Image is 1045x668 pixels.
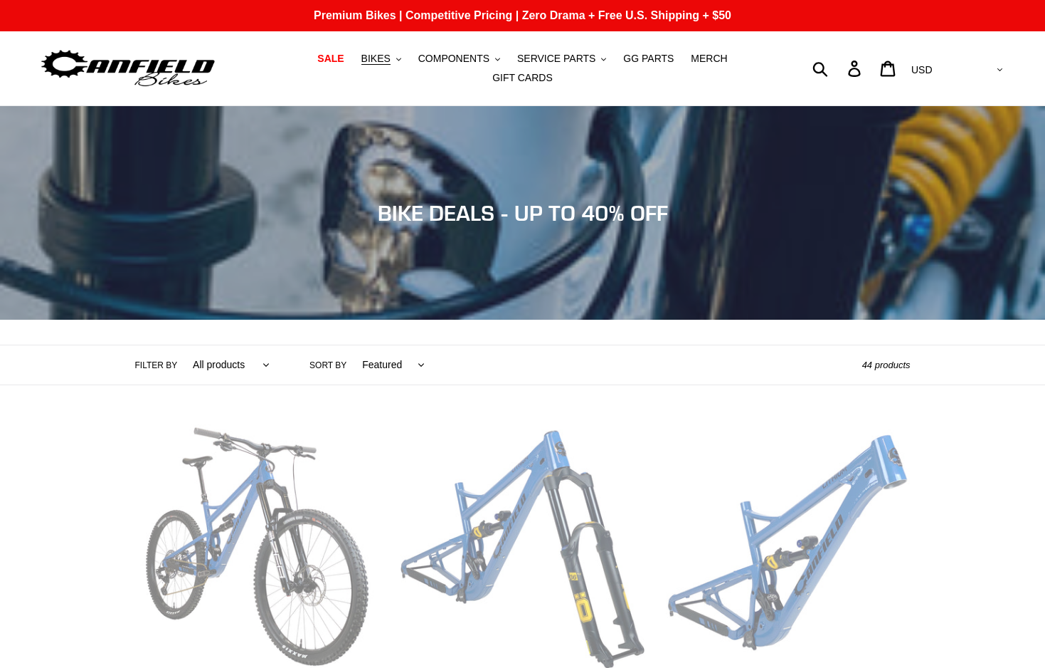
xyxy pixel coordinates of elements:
label: Filter by [135,359,178,372]
label: Sort by [309,359,346,372]
span: BIKES [361,53,391,65]
button: SERVICE PARTS [510,49,613,68]
a: GIFT CARDS [485,68,560,88]
span: SALE [317,53,344,65]
a: SALE [310,49,351,68]
span: MERCH [691,53,727,65]
span: SERVICE PARTS [517,53,595,65]
span: 44 products [862,360,911,370]
span: BIKE DEALS - UP TO 40% OFF [378,200,668,226]
span: GG PARTS [623,53,674,65]
a: MERCH [684,49,734,68]
button: COMPONENTS [411,49,507,68]
input: Search [820,53,856,84]
span: COMPONENTS [418,53,489,65]
button: BIKES [354,49,408,68]
a: GG PARTS [616,49,681,68]
img: Canfield Bikes [39,46,217,91]
span: GIFT CARDS [492,72,553,84]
